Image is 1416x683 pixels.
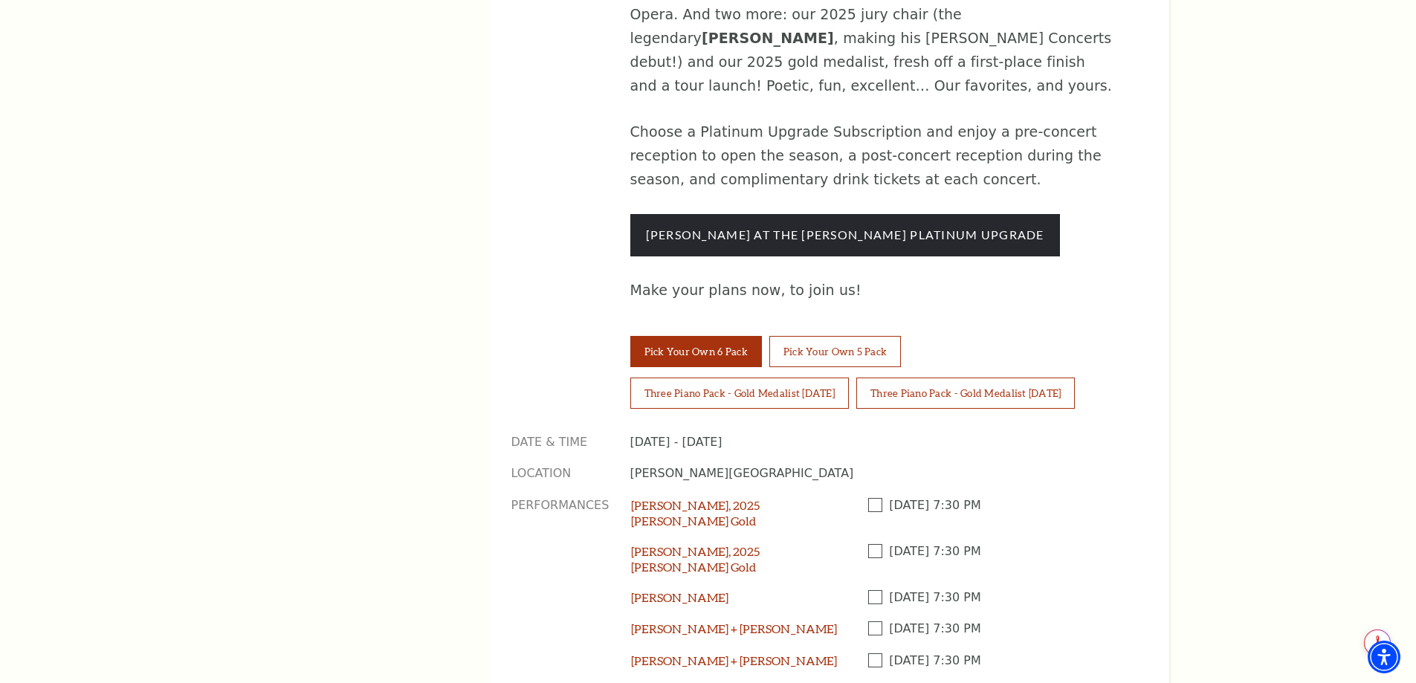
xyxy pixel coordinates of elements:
[630,279,1113,302] p: Make your plans now, to join us!
[856,378,1075,409] button: Three Piano Pack - Gold Medalist [DATE]
[631,498,760,528] a: [PERSON_NAME], 2025 [PERSON_NAME] Gold
[631,653,837,667] a: [PERSON_NAME] + [PERSON_NAME]
[631,621,837,635] a: [PERSON_NAME] + [PERSON_NAME]
[702,30,834,46] strong: [PERSON_NAME]
[630,465,1125,482] p: [PERSON_NAME][GEOGRAPHIC_DATA]
[646,227,1044,242] a: [PERSON_NAME] At The [PERSON_NAME] Platinum Upgrade
[868,543,1125,589] div: [DATE] 7:30 PM
[630,434,1125,450] p: [DATE] - [DATE]
[769,336,901,367] button: Pick Your Own 5 Pack
[630,378,849,409] button: Three Piano Pack - Gold Medalist [DATE]
[868,589,1125,621] div: [DATE] 7:30 PM
[868,497,1125,543] div: [DATE] 7:30 PM
[868,621,1125,652] div: [DATE] 7:30 PM
[631,590,728,604] a: [PERSON_NAME]
[630,336,762,367] button: Pick Your Own 6 Pack
[511,465,608,482] p: Location
[630,120,1113,192] p: Choose a Platinum Upgrade Subscription and enjoy a pre-concert reception to open the season, a po...
[1368,641,1400,673] div: Accessibility Menu
[511,434,608,450] p: Date & Time
[631,544,760,574] a: [PERSON_NAME], 2025 [PERSON_NAME] Gold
